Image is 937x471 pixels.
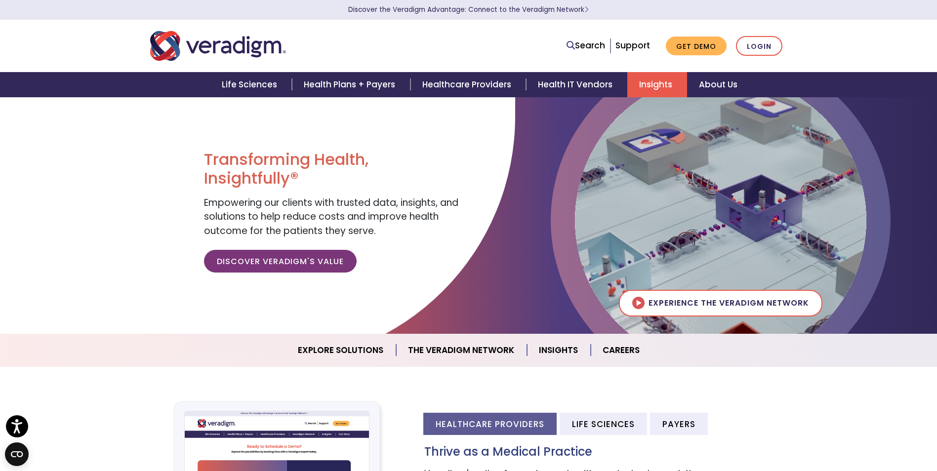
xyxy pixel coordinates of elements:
a: Careers [591,338,652,363]
h1: Transforming Health, Insightfully® [204,150,461,188]
a: Insights [527,338,591,363]
a: The Veradigm Network [396,338,527,363]
a: Get Demo [666,37,727,56]
li: Life Sciences [560,413,647,435]
li: Payers [650,413,708,435]
a: Healthcare Providers [410,72,526,97]
a: Search [567,39,605,52]
a: About Us [687,72,749,97]
span: Learn More [584,5,589,14]
a: Login [736,36,782,56]
h3: Thrive as a Medical Practice [424,445,787,459]
a: Support [615,39,650,51]
a: Health IT Vendors [526,72,627,97]
a: Discover Veradigm's Value [204,250,357,273]
span: Empowering our clients with trusted data, insights, and solutions to help reduce costs and improv... [204,196,458,237]
img: Veradigm logo [150,30,286,62]
a: Insights [627,72,687,97]
button: Open CMP widget [5,442,29,466]
a: Discover the Veradigm Advantage: Connect to the Veradigm NetworkLearn More [348,5,589,14]
iframe: Drift Chat Widget [747,400,925,459]
li: Healthcare Providers [423,413,557,435]
a: Explore Solutions [286,338,396,363]
a: Life Sciences [210,72,292,97]
a: Health Plans + Payers [292,72,410,97]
